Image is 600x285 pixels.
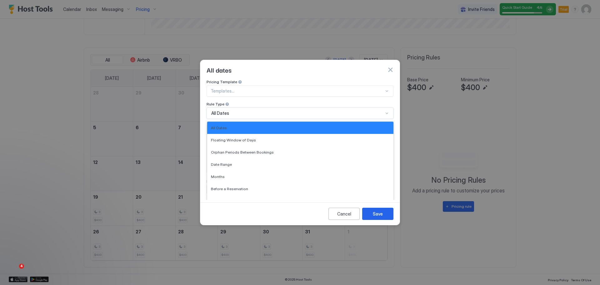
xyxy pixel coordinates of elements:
[211,162,232,167] span: Date Range
[211,125,227,130] span: All Dates
[337,211,351,217] div: Cancel
[211,186,248,191] span: Before a Reservation
[362,208,393,220] button: Save
[211,199,245,203] span: After a Reservation
[328,208,360,220] button: Cancel
[207,102,224,106] span: Rule Type
[5,224,130,268] iframe: Intercom notifications message
[211,174,225,179] span: Months
[207,79,237,84] span: Pricing Template
[211,150,274,155] span: Orphan Periods Between Bookings
[373,211,383,217] div: Save
[19,264,24,269] span: 4
[207,179,237,184] span: Days of the week
[211,110,229,116] span: All Dates
[211,138,256,142] span: Floating Window of Days
[6,264,21,279] iframe: Intercom live chat
[207,65,232,74] span: All dates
